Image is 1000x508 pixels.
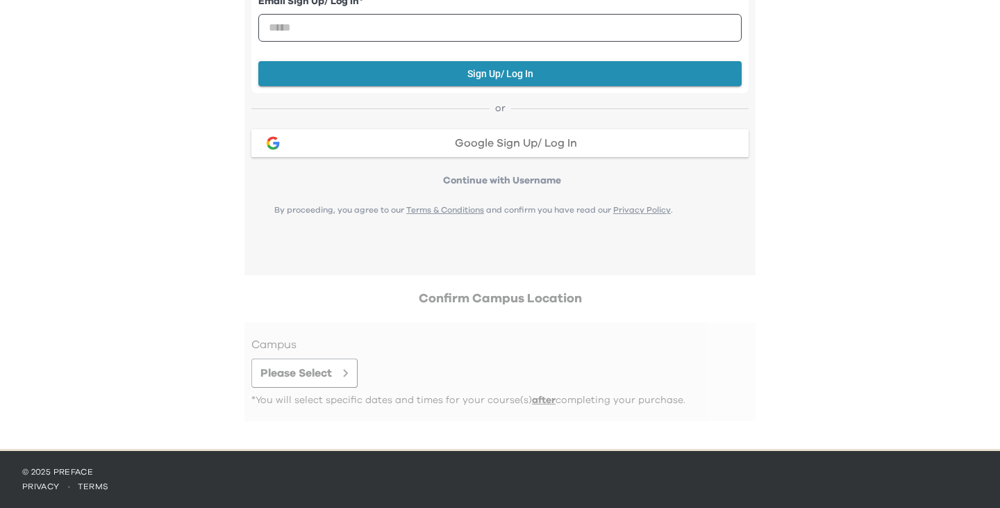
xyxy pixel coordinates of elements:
[490,101,511,115] span: or
[251,129,749,157] button: google loginGoogle Sign Up/ Log In
[256,174,749,188] p: Continue with Username
[251,204,696,215] p: By proceeding, you agree to our and confirm you have read our .
[406,206,484,214] a: Terms & Conditions
[244,289,756,309] h2: Confirm Campus Location
[60,482,78,491] span: ·
[265,135,281,151] img: google login
[22,482,60,491] a: privacy
[78,482,109,491] a: terms
[613,206,671,214] a: Privacy Policy
[22,466,978,477] p: © 2025 Preface
[455,138,577,149] span: Google Sign Up/ Log In
[258,61,742,87] button: Sign Up/ Log In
